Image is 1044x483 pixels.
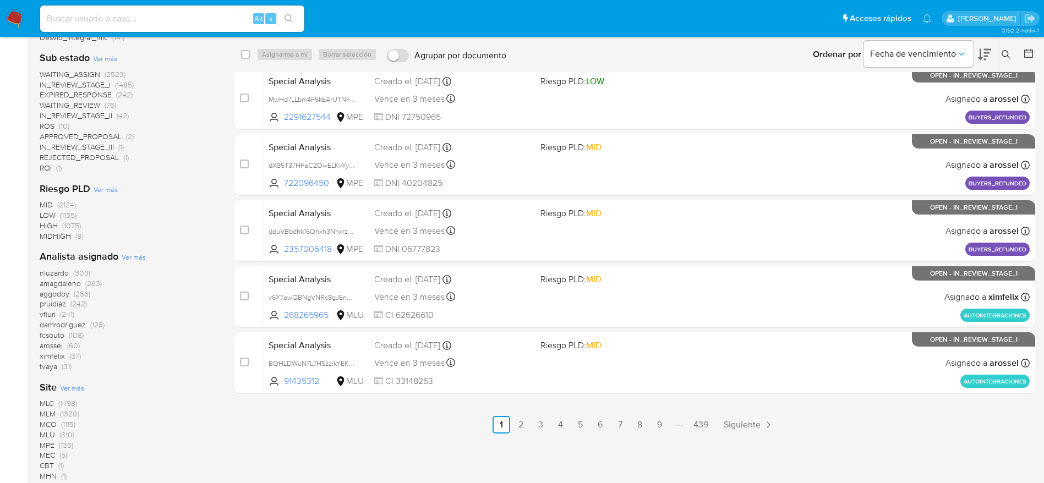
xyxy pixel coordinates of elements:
[277,11,300,26] button: search-icon
[1024,13,1036,24] a: Salir
[958,13,1020,24] p: ext_royacach@mercadolibre.com
[1002,26,1038,35] span: 3.152.2-hotfix-1
[850,13,911,24] span: Accesos rápidos
[269,13,272,24] span: s
[922,14,932,23] a: Notificaciones
[254,13,263,24] span: Alt
[40,12,304,26] input: Buscar usuario o caso...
